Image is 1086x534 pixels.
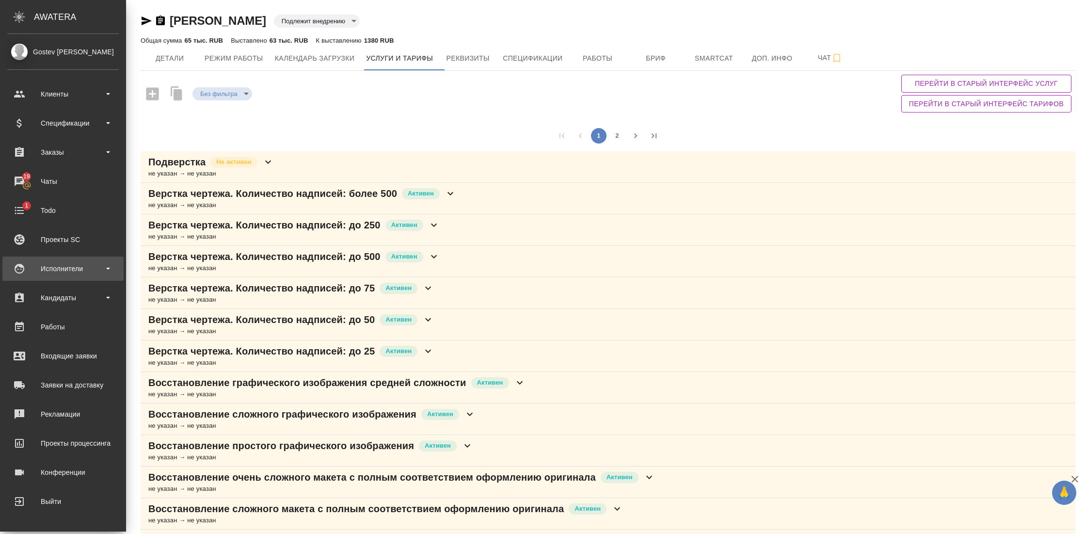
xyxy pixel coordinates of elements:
p: Верстка чертежа. Количество надписей: до 500 [148,250,381,263]
div: не указан → не указан [148,389,526,399]
span: Smartcat [691,52,737,65]
a: Работы [2,315,124,339]
div: Восстановление сложного макета с полным соответствием оформлению оригиналаАктивенне указан → не у... [141,498,1075,530]
button: 🙏 [1052,481,1076,505]
span: Перейти в старый интерфейс тарифов [909,98,1064,110]
div: не указан → не указан [148,484,655,494]
p: Верстка чертежа. Количество надписей: до 25 [148,344,375,358]
p: Подверстка [148,155,206,169]
div: не указан → не указан [148,516,623,525]
div: Работы [7,320,119,334]
span: Услуги и тарифы [366,52,433,65]
p: 65 тыс. RUB [184,37,223,44]
p: 63 тыс. RUB [270,37,308,44]
p: Верстка чертежа. Количество надписей: до 75 [148,281,375,295]
p: Активен [477,378,503,388]
div: Выйти [7,494,119,509]
div: Рекламации [7,407,119,421]
p: Активен [607,472,633,482]
div: Восстановление сложного графического изображенияАктивенне указан → не указан [141,404,1075,435]
button: Скопировать ссылку для ЯМессенджера [141,15,152,27]
div: Кандидаты [7,291,119,305]
div: не указан → не указан [148,232,440,242]
span: Доп. инфо [749,52,796,65]
p: Восстановление простого графического изображения [148,439,414,453]
div: Верстка чертежа. Количество надписей: до 500Активенне указан → не указан [141,246,1075,277]
p: Восстановление сложного макета с полным соответствием оформлению оригинала [148,502,564,516]
a: Заявки на доставку [2,373,124,397]
span: Перейти в старый интерфейс услуг [909,78,1064,90]
p: Активен [385,315,412,324]
p: К выставлению [316,37,364,44]
div: Проекты SC [7,232,119,247]
div: Восстановление простого графического изображенияАктивенне указан → не указан [141,435,1075,467]
span: 🙏 [1056,483,1072,503]
button: Перейти в старый интерфейс услуг [901,75,1071,93]
button: Go to next page [628,128,643,144]
a: Входящие заявки [2,344,124,368]
p: Общая сумма [141,37,184,44]
p: Восстановление сложного графического изображения [148,407,416,421]
span: 19 [17,172,36,181]
div: Исполнители [7,261,119,276]
span: Спецификации [503,52,562,65]
div: Спецификации [7,116,119,130]
div: Верстка чертежа. Количество надписей: до 25Активенне указан → не указан [141,340,1075,372]
p: Активен [408,189,434,198]
button: Подлежит внедрению [279,17,348,25]
div: не указан → не указан [148,326,434,336]
a: Проекты SC [2,227,124,252]
div: Входящие заявки [7,349,119,363]
button: Go to last page [646,128,662,144]
div: Клиенты [7,87,119,101]
span: Детали [146,52,193,65]
div: Восстановление очень сложного макета с полным соответствием оформлению оригиналаАктивенне указан ... [141,467,1075,498]
span: Календарь загрузки [275,52,355,65]
p: Активен [427,409,453,419]
p: Активен [575,504,601,514]
div: не указан → не указан [148,358,434,368]
p: Активен [385,283,412,293]
nav: pagination navigation [553,128,663,144]
div: не указан → не указан [148,453,473,462]
p: Верстка чертежа. Количество надписей: более 500 [148,187,397,200]
div: Заказы [7,145,119,160]
p: Восстановление очень сложного макета с полным соответствием оформлению оригинала [148,470,596,484]
p: Активен [391,252,417,261]
span: Бриф [633,52,679,65]
div: Верстка чертежа. Количество надписей: до 50Активенне указан → не указан [141,309,1075,340]
a: Проекты процессинга [2,431,124,455]
div: не указан → не указан [148,421,476,431]
div: AWATERA [34,7,126,27]
a: Конференции [2,460,124,485]
p: Восстановление графического изображения средней сложности [148,376,466,389]
p: 1380 RUB [364,37,394,44]
span: Чат [807,52,854,64]
span: 1 [19,201,34,210]
div: Восстановление графического изображения средней сложностиАктивенне указан → не указан [141,372,1075,404]
a: Рекламации [2,402,124,426]
div: Верстка чертежа. Количество надписей: до 250Активенне указан → не указан [141,214,1075,246]
button: Go to page 2 [609,128,625,144]
span: Реквизиты [445,52,491,65]
p: Выставлено [231,37,270,44]
div: Подлежит внедрению [192,87,252,100]
div: Верстка чертежа. Количество надписей: более 500Активенне указан → не указан [141,183,1075,214]
div: Todo [7,203,119,218]
div: Верстка чертежа. Количество надписей: до 75Активенне указан → не указан [141,277,1075,309]
p: Верстка чертежа. Количество надписей: до 250 [148,218,381,232]
div: Gostev [PERSON_NAME] [7,47,119,57]
div: Заявки на доставку [7,378,119,392]
div: Чаты [7,174,119,189]
span: Работы [575,52,621,65]
div: ПодверсткаНе активенне указан → не указан [141,151,1075,183]
p: Верстка чертежа. Количество надписей: до 50 [148,313,375,326]
button: Скопировать ссылку [155,15,166,27]
a: 1Todo [2,198,124,223]
div: Подлежит внедрению [274,15,360,28]
p: Активен [391,220,417,230]
div: не указан → не указан [148,200,456,210]
div: не указан → не указан [148,169,274,178]
a: [PERSON_NAME] [170,14,266,27]
p: Активен [385,346,412,356]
